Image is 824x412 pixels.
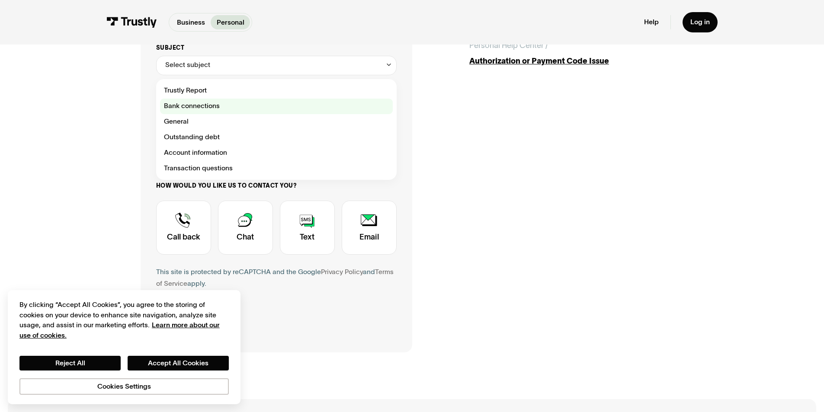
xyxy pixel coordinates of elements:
img: Trustly Logo [106,17,157,28]
span: Account information [164,147,227,159]
div: Select subject [156,56,397,75]
a: Log in [683,12,718,32]
div: Select subject [165,59,210,71]
label: Subject [156,44,397,52]
div: By clicking “Accept All Cookies”, you agree to the storing of cookies on your device to enhance s... [19,300,229,340]
label: How would you like us to contact you? [156,182,397,190]
div: Personal Help Center / [469,40,548,51]
a: Terms of Service [156,268,394,287]
span: General [164,116,189,128]
button: Reject All [19,356,121,370]
a: Personal [211,15,250,29]
p: Business [177,17,205,28]
div: Cookie banner [8,290,240,404]
nav: Select subject [156,75,397,180]
div: Log in [690,18,710,26]
div: Privacy [19,300,229,394]
div: This site is protected by reCAPTCHA and the Google and apply. [156,266,397,290]
span: Outstanding debt [164,131,220,143]
p: Personal [217,17,244,28]
a: Privacy Policy [321,268,363,275]
span: Transaction questions [164,163,233,174]
div: Authorization or Payment Code Issue [469,55,684,67]
a: Business [171,15,211,29]
a: Personal Help Center /Authorization or Payment Code Issue [469,40,684,67]
button: Cookies Settings [19,378,229,395]
span: Trustly Report [164,85,207,96]
button: Accept All Cookies [128,356,229,370]
a: Help [644,18,659,26]
span: Bank connections [164,100,220,112]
